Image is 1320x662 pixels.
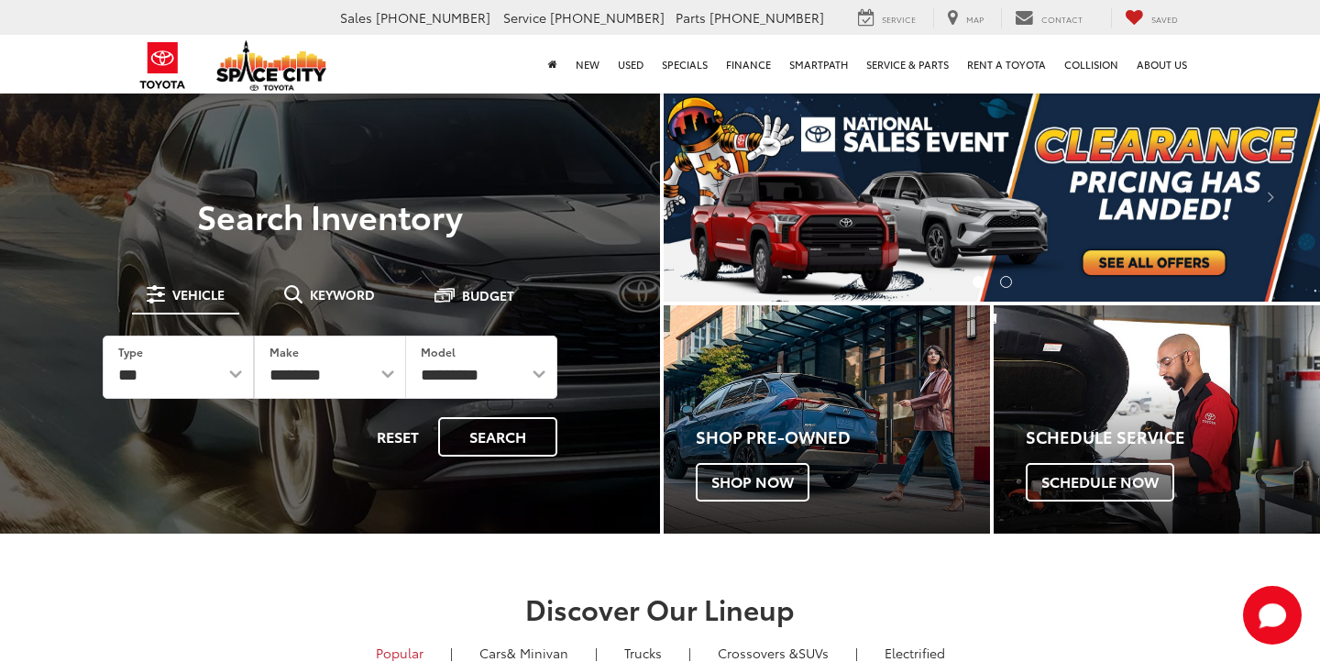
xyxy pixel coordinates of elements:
[709,8,824,27] span: [PHONE_NUMBER]
[844,8,929,28] a: Service
[696,428,990,447] h4: Shop Pre-Owned
[445,644,457,662] li: |
[973,276,984,288] li: Go to slide number 1.
[340,8,372,27] span: Sales
[462,289,514,302] span: Budget
[851,644,863,662] li: |
[994,305,1320,534] a: Schedule Service Schedule Now
[966,13,984,25] span: Map
[718,644,798,662] span: Crossovers &
[77,197,583,234] h3: Search Inventory
[1026,428,1320,447] h4: Schedule Service
[128,36,197,95] img: Toyota
[780,35,857,94] a: SmartPath
[717,35,780,94] a: Finance
[269,344,299,359] label: Make
[1243,586,1302,645] button: Toggle Chat Window
[664,92,1320,302] section: Carousel section with vehicle pictures - may contain disclaimers.
[609,35,653,94] a: Used
[1026,463,1174,502] span: Schedule Now
[438,417,557,457] button: Search
[933,8,997,28] a: Map
[216,40,326,91] img: Space City Toyota
[550,8,665,27] span: [PHONE_NUMBER]
[361,417,434,457] button: Reset
[172,288,225,301] span: Vehicle
[664,128,762,265] button: Click to view previous picture.
[684,644,696,662] li: |
[664,92,1320,302] div: carousel slide number 1 of 2
[994,305,1320,534] div: Toyota
[118,344,143,359] label: Type
[882,13,916,25] span: Service
[664,305,990,534] a: Shop Pre-Owned Shop Now
[566,35,609,94] a: New
[1243,586,1302,645] svg: Start Chat
[1127,35,1196,94] a: About Us
[376,8,490,27] span: [PHONE_NUMBER]
[1151,13,1178,25] span: Saved
[664,305,990,534] div: Toyota
[1222,128,1320,265] button: Click to view next picture.
[676,8,706,27] span: Parts
[421,344,456,359] label: Model
[857,35,958,94] a: Service & Parts
[958,35,1055,94] a: Rent a Toyota
[507,644,568,662] span: & Minivan
[503,8,546,27] span: Service
[137,593,1182,623] h2: Discover Our Lineup
[696,463,809,502] span: Shop Now
[664,92,1320,302] img: Clearance Pricing Has Landed
[1055,35,1127,94] a: Collision
[310,288,375,301] span: Keyword
[590,644,602,662] li: |
[1000,276,1012,288] li: Go to slide number 2.
[1041,13,1083,25] span: Contact
[653,35,717,94] a: Specials
[1001,8,1096,28] a: Contact
[1111,8,1192,28] a: My Saved Vehicles
[539,35,566,94] a: Home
